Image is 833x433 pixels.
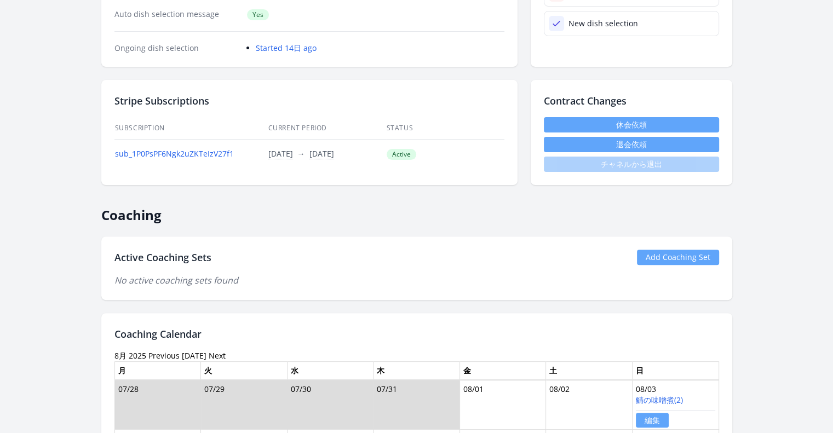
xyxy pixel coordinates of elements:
[114,274,719,287] p: No active coaching sets found
[546,380,633,430] td: 08/02
[115,148,234,159] a: sub_1P0PsPF6Ngk2uZKTeIzV27f1
[632,361,719,380] th: 日
[268,117,386,140] th: Current Period
[386,117,504,140] th: Status
[182,350,206,361] a: [DATE]
[636,413,669,428] a: 編集
[114,93,504,108] h2: Stripe Subscriptions
[544,117,719,132] a: 休会依頼
[544,137,719,152] button: 退会依頼
[374,361,460,380] th: 木
[114,250,211,265] h2: Active Coaching Sets
[287,361,374,380] th: 水
[114,9,239,20] dt: Auto dish selection message
[247,9,269,20] span: Yes
[114,326,719,342] h2: Coaching Calendar
[568,18,638,29] div: New dish selection
[209,350,226,361] a: Next
[114,350,146,361] time: 8月 2025
[544,93,719,108] h2: Contract Changes
[148,350,180,361] a: Previous
[114,43,239,54] dt: Ongoing dish selection
[114,380,201,430] td: 07/28
[201,380,288,430] td: 07/29
[374,380,460,430] td: 07/31
[201,361,288,380] th: 火
[114,117,268,140] th: Subscription
[297,148,305,159] span: →
[309,148,334,159] button: [DATE]
[101,198,732,223] h2: Coaching
[114,361,201,380] th: 月
[544,11,719,36] a: New dish selection
[268,148,293,159] button: [DATE]
[636,395,683,405] a: 鯖の味噌煮(2)
[544,157,719,172] span: チャネルから退出
[459,380,546,430] td: 08/01
[632,380,719,430] td: 08/03
[637,250,719,265] a: Add Coaching Set
[387,149,416,160] span: Active
[459,361,546,380] th: 金
[546,361,633,380] th: 土
[256,43,317,53] a: Started 14日 ago
[287,380,374,430] td: 07/30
